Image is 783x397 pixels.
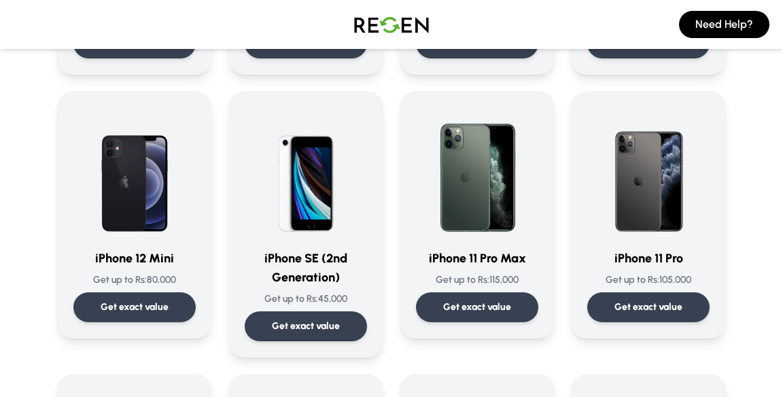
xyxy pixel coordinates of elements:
h3: iPhone 12 Mini [73,249,196,268]
button: Need Help? [679,11,769,38]
p: Get exact value [101,300,169,314]
h3: iPhone 11 Pro Max [416,249,538,268]
img: iPhone 11 Pro Max [416,107,538,238]
img: iPhone SE (2nd Generation) [245,107,367,238]
p: Get up to Rs: 80,000 [73,273,196,287]
p: Get exact value [272,320,340,333]
p: Get up to Rs: 115,000 [416,273,538,287]
img: iPhone 12 Mini [73,107,196,238]
img: iPhone 11 Pro [587,107,710,238]
p: Get up to Rs: 105,000 [587,273,710,287]
h3: iPhone SE (2nd Generation) [245,249,367,287]
img: Logo [344,5,439,44]
p: Get up to Rs: 45,000 [245,292,367,306]
p: Get exact value [614,300,682,314]
h3: iPhone 11 Pro [587,249,710,268]
p: Get exact value [443,300,511,314]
